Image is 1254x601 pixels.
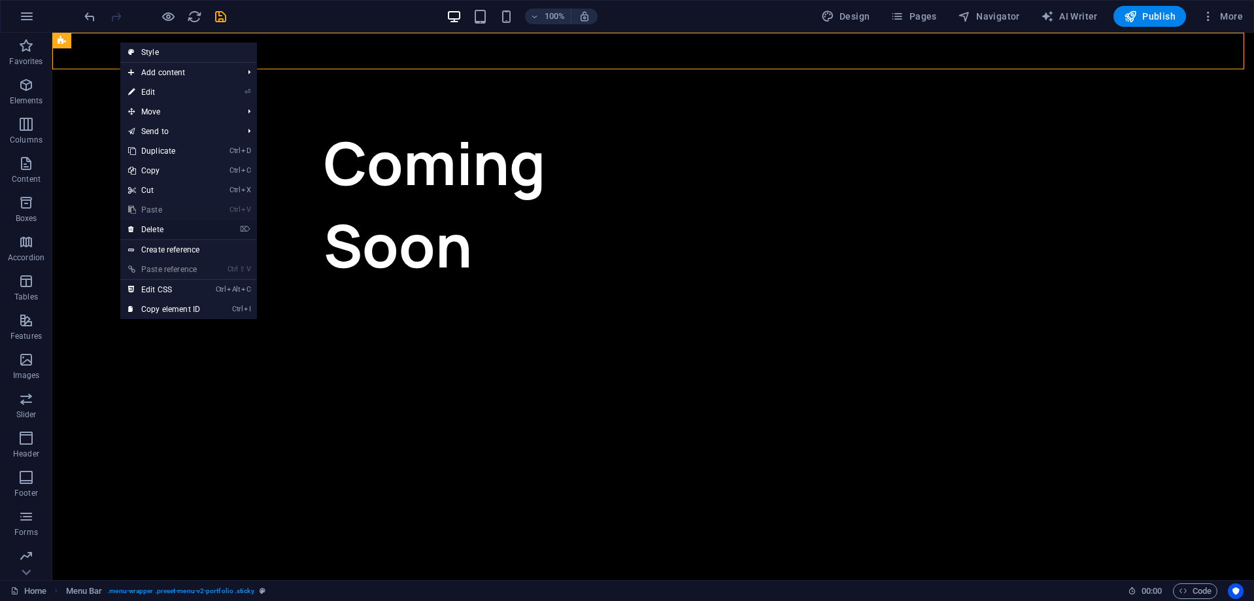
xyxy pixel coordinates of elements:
button: Click here to leave preview mode and continue editing [160,9,176,24]
a: Style [120,43,257,62]
i: I [244,305,250,313]
i: Ctrl [216,285,226,294]
a: CtrlDDuplicate [120,141,208,161]
button: 100% [525,9,571,24]
span: AI Writer [1041,10,1098,23]
i: ⏎ [245,88,250,96]
i: D [241,146,250,155]
button: Pages [885,6,941,27]
a: ⌦Delete [120,220,208,239]
span: Click to select. Double-click to edit [66,583,103,599]
button: undo [82,9,97,24]
button: AI Writer [1036,6,1103,27]
i: Alt [227,285,240,294]
i: ⌦ [240,225,250,233]
button: Publish [1113,6,1186,27]
p: Header [13,449,39,459]
i: This element is a customizable preset [260,587,265,594]
a: CtrlICopy element ID [120,300,208,319]
nav: breadcrumb [66,583,265,599]
button: Navigator [953,6,1025,27]
span: : [1151,586,1153,596]
h6: Session time [1128,583,1162,599]
span: Design [821,10,870,23]
span: Code [1179,583,1212,599]
a: Create reference [120,240,257,260]
i: X [241,186,250,194]
a: ⏎Edit [120,82,208,102]
button: Design [816,6,875,27]
p: Columns [10,135,42,145]
button: More [1196,6,1248,27]
button: reload [186,9,202,24]
i: Undo: Delete elements (Ctrl+Z) [82,9,97,24]
a: CtrlVPaste [120,200,208,220]
p: Slider [16,409,37,420]
p: Elements [10,95,43,106]
p: Features [10,331,42,341]
button: save [212,9,228,24]
span: 00 00 [1142,583,1162,599]
span: Navigator [958,10,1020,23]
i: C [241,285,250,294]
i: Save (Ctrl+S) [213,9,228,24]
h6: 100% [545,9,566,24]
p: Forms [14,527,38,538]
i: V [241,205,250,214]
i: ⇧ [239,265,245,273]
i: On resize automatically adjust zoom level to fit chosen device. [579,10,590,22]
span: Publish [1124,10,1176,23]
i: C [241,166,250,175]
button: Usercentrics [1228,583,1244,599]
i: Ctrl [232,305,243,313]
p: Footer [14,488,38,498]
i: Ctrl [229,146,240,155]
p: Favorites [9,56,42,67]
span: Add content [120,63,237,82]
i: V [246,265,250,273]
button: Code [1173,583,1217,599]
span: . menu-wrapper .preset-menu-v2-portfolio .sticky [107,583,254,599]
a: CtrlAltCEdit CSS [120,280,208,300]
a: CtrlCCopy [120,161,208,180]
span: More [1202,10,1243,23]
p: Accordion [8,252,44,263]
div: Design (Ctrl+Alt+Y) [816,6,875,27]
i: Ctrl [229,205,240,214]
span: Move [120,102,237,122]
p: Boxes [16,213,37,224]
a: Send to [120,122,237,141]
i: Ctrl [229,166,240,175]
a: Ctrl⇧VPaste reference [120,260,208,279]
a: CtrlXCut [120,180,208,200]
i: Ctrl [229,186,240,194]
p: Content [12,174,41,184]
i: Reload page [187,9,202,24]
p: Images [13,370,40,381]
a: Home [10,583,46,599]
span: Pages [890,10,936,23]
p: Tables [14,292,38,302]
i: Ctrl [228,265,238,273]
